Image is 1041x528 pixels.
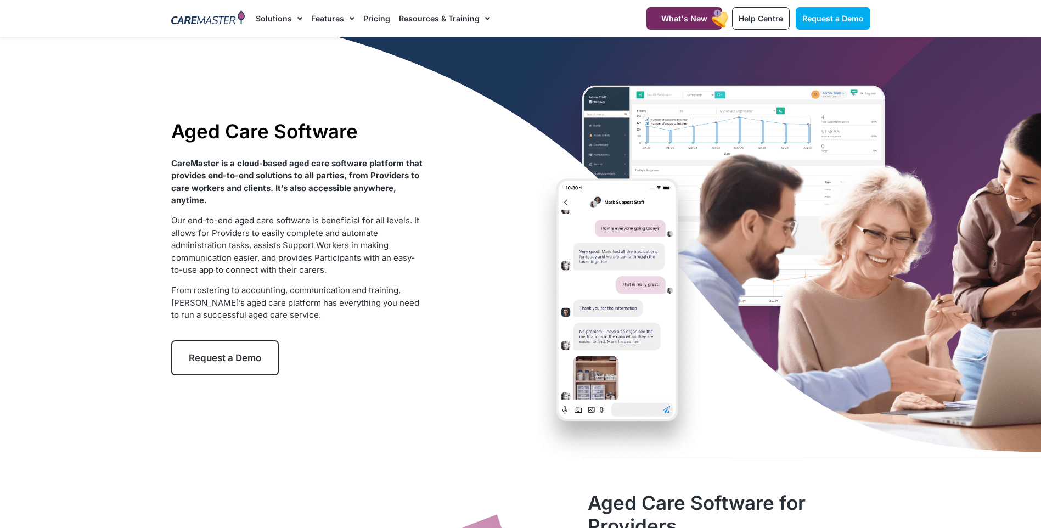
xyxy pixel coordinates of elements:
a: Request a Demo [796,7,870,30]
img: CareMaster Logo [171,10,245,27]
a: Help Centre [732,7,790,30]
span: Request a Demo [189,352,261,363]
span: Request a Demo [802,14,864,23]
span: Our end-to-end aged care software is beneficial for all levels. It allows for Providers to easily... [171,215,419,275]
a: Request a Demo [171,340,279,375]
span: What's New [661,14,707,23]
span: Help Centre [739,14,783,23]
span: From rostering to accounting, communication and training, [PERSON_NAME]’s aged care platform has ... [171,285,419,320]
a: What's New [646,7,722,30]
strong: CareMaster is a cloud-based aged care software platform that provides end-to-end solutions to all... [171,158,423,206]
h1: Aged Care Software [171,120,423,143]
